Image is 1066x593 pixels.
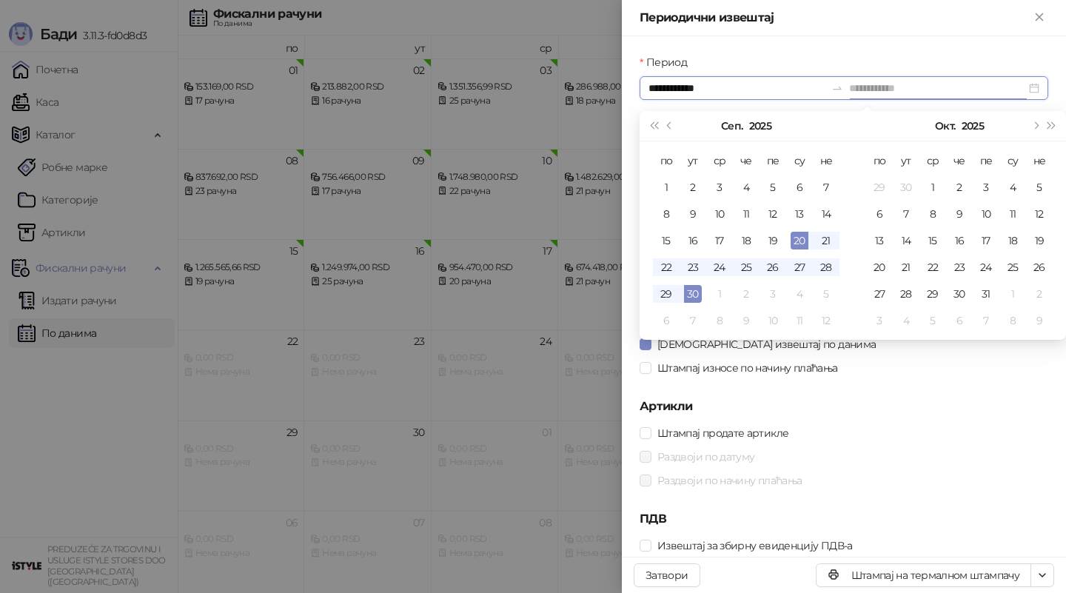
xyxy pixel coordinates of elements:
[924,232,942,249] div: 15
[919,307,946,334] td: 2025-11-05
[813,307,839,334] td: 2025-10-12
[1004,285,1022,303] div: 1
[973,227,999,254] td: 2025-10-17
[706,227,733,254] td: 2025-09-17
[786,227,813,254] td: 2025-09-20
[946,281,973,307] td: 2025-10-30
[871,232,888,249] div: 13
[1026,281,1053,307] td: 2025-11-02
[817,312,835,329] div: 12
[657,178,675,196] div: 1
[680,307,706,334] td: 2025-10-07
[919,201,946,227] td: 2025-10-08
[657,205,675,223] div: 8
[977,232,995,249] div: 17
[813,201,839,227] td: 2025-09-14
[733,307,760,334] td: 2025-10-09
[651,360,844,376] span: Штампај износе по начину плаћања
[653,254,680,281] td: 2025-09-22
[897,178,915,196] div: 30
[951,178,968,196] div: 2
[897,258,915,276] div: 21
[813,147,839,174] th: не
[817,285,835,303] div: 5
[764,205,782,223] div: 12
[816,563,1031,587] button: Штампај на термалном штампачу
[733,201,760,227] td: 2025-09-11
[924,285,942,303] div: 29
[866,227,893,254] td: 2025-10-13
[653,147,680,174] th: по
[813,254,839,281] td: 2025-09-28
[791,205,808,223] div: 13
[871,258,888,276] div: 20
[760,307,786,334] td: 2025-10-10
[711,312,728,329] div: 8
[1004,258,1022,276] div: 25
[786,254,813,281] td: 2025-09-27
[711,285,728,303] div: 1
[791,232,808,249] div: 20
[962,111,984,141] button: Изабери годину
[733,227,760,254] td: 2025-09-18
[1027,111,1043,141] button: Следећи месец (PageDown)
[1004,312,1022,329] div: 8
[684,178,702,196] div: 2
[817,205,835,223] div: 14
[919,281,946,307] td: 2025-10-29
[897,285,915,303] div: 28
[951,232,968,249] div: 16
[1026,201,1053,227] td: 2025-10-12
[973,254,999,281] td: 2025-10-24
[951,312,968,329] div: 6
[946,307,973,334] td: 2025-11-06
[684,232,702,249] div: 16
[866,201,893,227] td: 2025-10-06
[935,111,955,141] button: Изабери месец
[871,312,888,329] div: 3
[924,205,942,223] div: 8
[680,147,706,174] th: ут
[680,281,706,307] td: 2025-09-30
[999,227,1026,254] td: 2025-10-18
[1030,312,1048,329] div: 9
[711,205,728,223] div: 10
[721,111,742,141] button: Изабери месец
[791,285,808,303] div: 4
[871,205,888,223] div: 6
[924,178,942,196] div: 1
[634,563,700,587] button: Затвори
[893,227,919,254] td: 2025-10-14
[924,312,942,329] div: 5
[973,147,999,174] th: пе
[919,254,946,281] td: 2025-10-22
[919,227,946,254] td: 2025-10-15
[651,537,859,554] span: Извештај за збирну евиденцију ПДВ-а
[651,425,794,441] span: Штампај продате артикле
[919,174,946,201] td: 2025-10-01
[680,174,706,201] td: 2025-09-02
[786,174,813,201] td: 2025-09-06
[653,201,680,227] td: 2025-09-08
[786,201,813,227] td: 2025-09-13
[1044,111,1060,141] button: Следећа година (Control + right)
[999,147,1026,174] th: су
[764,285,782,303] div: 3
[973,281,999,307] td: 2025-10-31
[893,174,919,201] td: 2025-09-30
[897,312,915,329] div: 4
[684,258,702,276] div: 23
[653,307,680,334] td: 2025-10-06
[866,307,893,334] td: 2025-11-03
[684,312,702,329] div: 7
[1030,205,1048,223] div: 12
[706,201,733,227] td: 2025-09-10
[786,281,813,307] td: 2025-10-04
[749,111,771,141] button: Изабери годину
[871,178,888,196] div: 29
[999,254,1026,281] td: 2025-10-25
[866,281,893,307] td: 2025-10-27
[1026,254,1053,281] td: 2025-10-26
[813,227,839,254] td: 2025-09-21
[680,254,706,281] td: 2025-09-23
